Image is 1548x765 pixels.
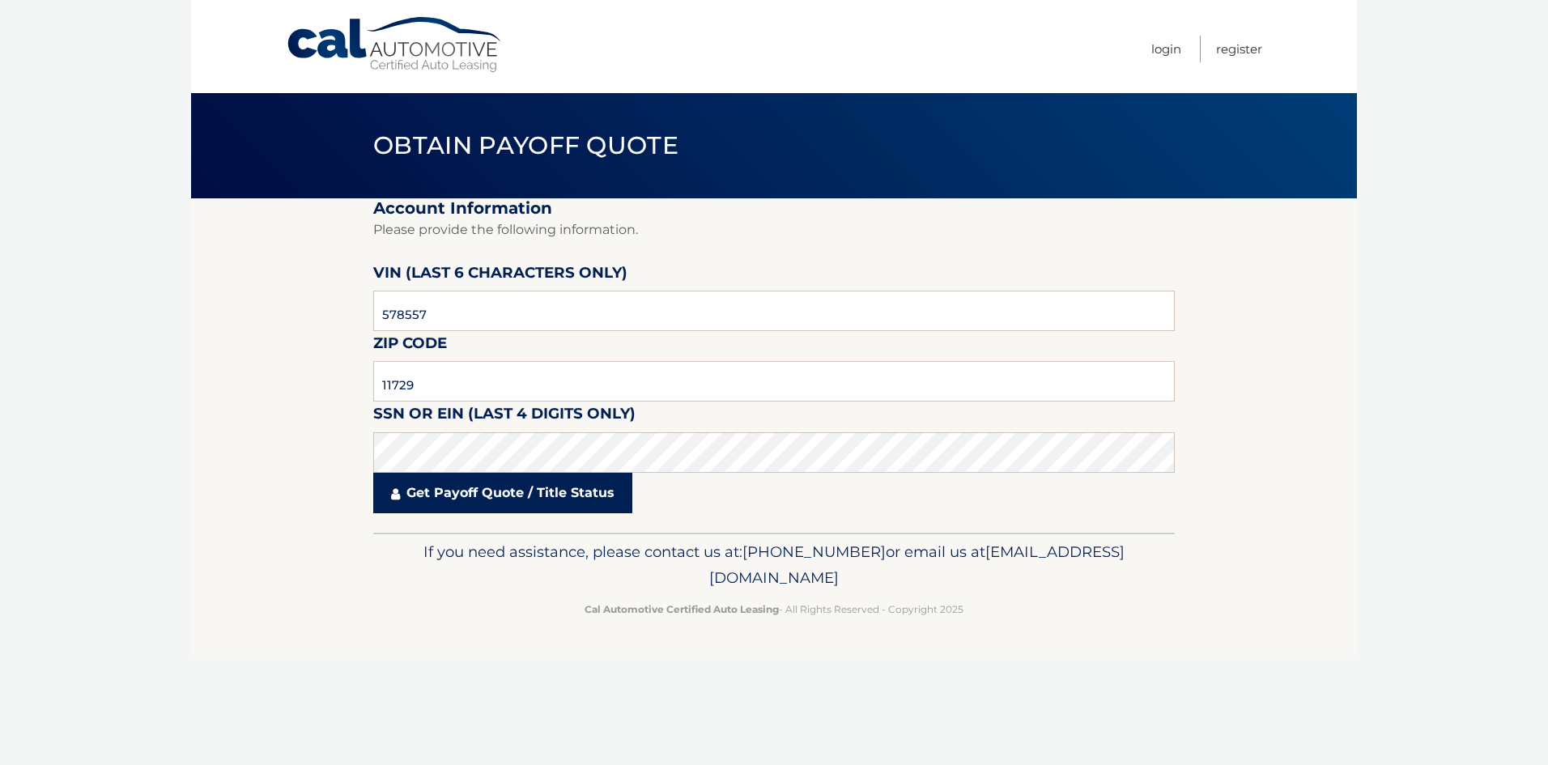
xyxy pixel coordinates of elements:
label: SSN or EIN (last 4 digits only) [373,402,636,431]
a: Get Payoff Quote / Title Status [373,473,632,513]
p: Please provide the following information. [373,219,1175,241]
span: [PHONE_NUMBER] [742,542,886,561]
a: Cal Automotive [286,16,504,74]
a: Register [1216,36,1262,62]
strong: Cal Automotive Certified Auto Leasing [585,603,779,615]
label: Zip Code [373,331,447,361]
a: Login [1151,36,1181,62]
p: - All Rights Reserved - Copyright 2025 [384,601,1164,618]
h2: Account Information [373,198,1175,219]
label: VIN (last 6 characters only) [373,261,627,291]
p: If you need assistance, please contact us at: or email us at [384,539,1164,591]
span: Obtain Payoff Quote [373,130,678,160]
